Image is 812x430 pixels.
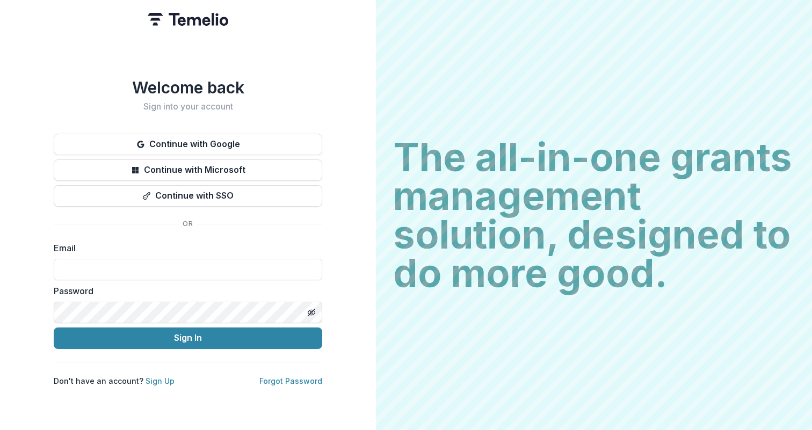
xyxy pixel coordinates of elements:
h1: Welcome back [54,78,322,97]
button: Continue with SSO [54,185,322,207]
h2: Sign into your account [54,101,322,112]
a: Forgot Password [259,376,322,385]
img: Temelio [148,13,228,26]
label: Email [54,242,316,254]
p: Don't have an account? [54,375,175,387]
button: Toggle password visibility [303,304,320,321]
button: Continue with Microsoft [54,159,322,181]
button: Continue with Google [54,134,322,155]
a: Sign Up [146,376,175,385]
label: Password [54,285,316,297]
button: Sign In [54,327,322,349]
